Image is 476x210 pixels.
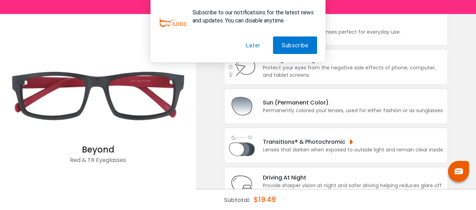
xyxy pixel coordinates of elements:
div: Beyond [3,143,192,156]
img: chat [455,168,463,174]
div: Transitions® & Photochromic [263,137,444,146]
div: Protect your eyes from the negative side effects of phone, computer, and tablet screens. [263,64,444,79]
div: Subscribe to our notifications for the latest news and updates. You can disable anytime. [187,8,317,25]
div: Lenses that darken when exposed to outside light and remain clear inside. [263,146,444,154]
img: Light Adjusting [228,131,256,160]
img: notification icon [159,8,187,36]
div: Provide sharper vision at night and safer driving helping reduces glare off the road. (The lens i... [263,182,444,197]
img: Sun [228,92,256,120]
button: Subscribe [273,36,317,54]
div: Permanently colored your lenses, used for either fashion or as sunglasses. [263,107,444,114]
div: Red & TR Eyeglasses [3,156,192,170]
img: Red Beyond - TR Eyeglasses [3,49,192,143]
div: $19.49 [254,189,276,210]
button: Later [237,36,269,54]
div: Sun (Permanent Color) [263,98,444,107]
div: Driving At Night [263,173,444,182]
